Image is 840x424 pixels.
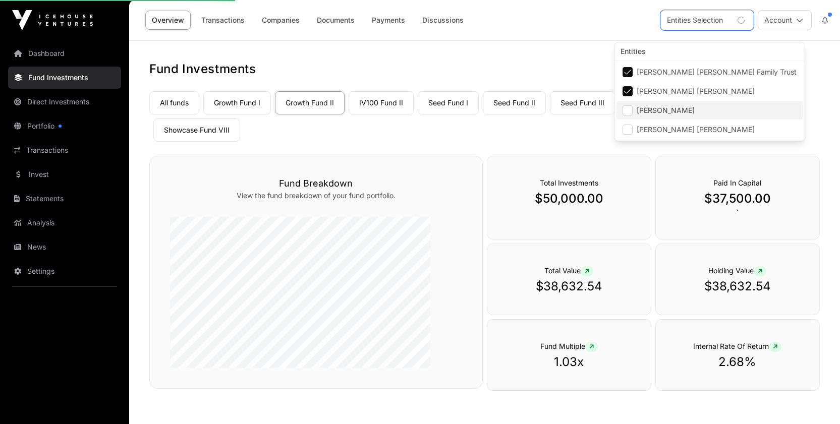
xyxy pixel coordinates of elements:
[676,278,799,294] p: $38,632.54
[614,61,805,141] ul: Option List
[637,69,797,76] span: [PERSON_NAME] [PERSON_NAME] Family Trust
[145,11,191,30] a: Overview
[614,42,805,61] div: Entities
[418,91,479,114] a: Seed Fund I
[550,91,615,114] a: Seed Fund III
[8,139,121,161] a: Transactions
[275,91,345,114] a: Growth Fund II
[170,191,462,201] p: View the fund breakdown of your fund portfolio.
[637,107,695,114] span: [PERSON_NAME]
[8,115,121,137] a: Portfolio
[195,11,251,30] a: Transactions
[637,88,755,95] span: [PERSON_NAME] [PERSON_NAME]
[12,10,93,30] img: Icehouse Ventures Logo
[8,163,121,186] a: Invest
[349,91,414,114] a: IV100 Fund II
[637,126,755,133] span: [PERSON_NAME] [PERSON_NAME]
[676,191,799,207] p: $37,500.00
[617,63,803,81] li: Ratcliffe Barker Family Trust
[149,61,820,77] h1: Fund Investments
[676,354,799,370] p: 2.68%
[8,212,121,234] a: Analysis
[617,120,803,139] li: Anna Stewart Moodie
[8,188,121,210] a: Statements
[8,91,121,113] a: Direct Investments
[508,354,631,370] p: 1.03x
[540,342,598,350] span: Fund Multiple
[693,342,781,350] span: Internal Rate Of Return
[365,11,412,30] a: Payments
[310,11,361,30] a: Documents
[8,67,121,89] a: Fund Investments
[661,11,729,30] div: Entities Selection
[708,266,766,275] span: Holding Value
[790,376,840,424] iframe: Chat Widget
[540,178,598,187] span: Total Investments
[149,91,199,114] a: All funds
[544,266,593,275] span: Total Value
[713,178,761,187] span: Paid In Capital
[508,278,631,294] p: $38,632.54
[416,11,470,30] a: Discussions
[483,91,546,114] a: Seed Fund II
[8,42,121,65] a: Dashboard
[758,10,812,30] button: Account
[153,118,240,142] a: Showcase Fund VIII
[8,236,121,258] a: News
[8,260,121,282] a: Settings
[655,156,820,239] div: `
[255,11,306,30] a: Companies
[617,82,803,100] li: Nicole Dolina Barker
[617,101,803,119] li: Mark Adrian Ratcliffe
[203,91,271,114] a: Growth Fund I
[508,191,631,207] p: $50,000.00
[170,176,462,191] h3: Fund Breakdown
